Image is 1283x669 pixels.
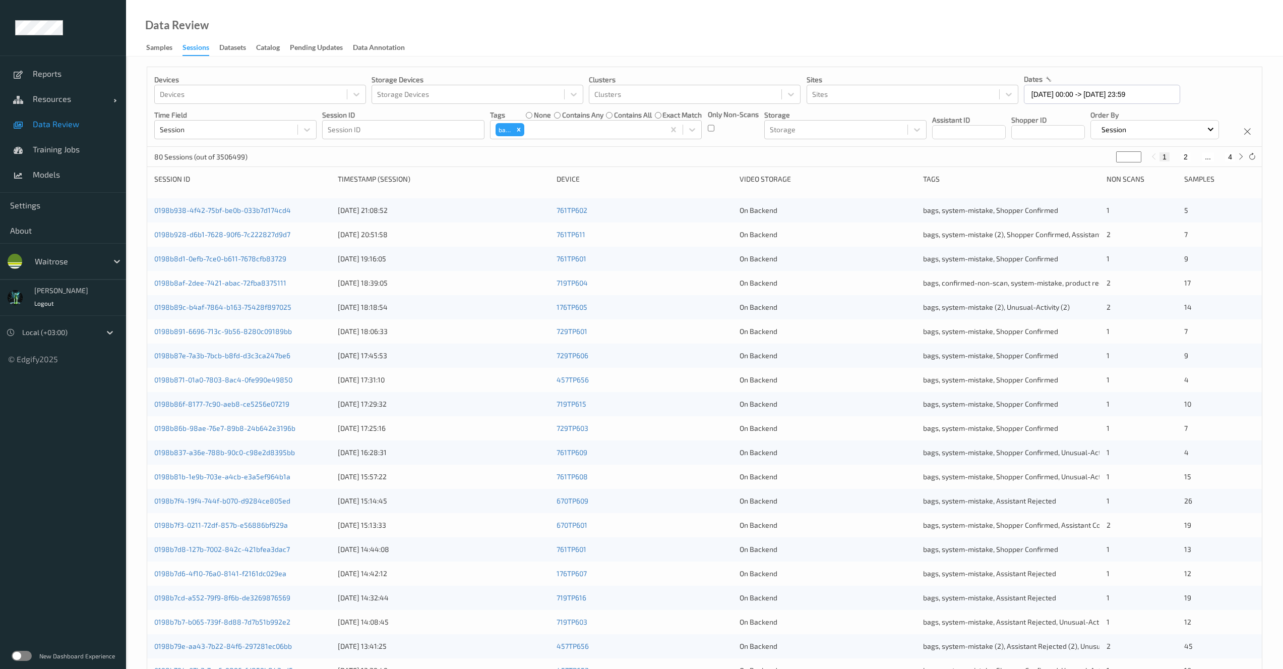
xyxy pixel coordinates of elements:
a: 0198b7f4-19f4-744f-b070-d9284ce805ed [154,496,290,505]
span: 1 [1107,400,1110,408]
label: contains any [562,110,603,120]
span: bags, system-mistake, Assistant Rejected [923,569,1056,578]
p: Session ID [322,110,484,120]
div: [DATE] 15:14:45 [338,496,549,506]
span: 19 [1184,593,1191,602]
div: On Backend [740,448,916,458]
a: 761TP609 [557,448,587,457]
button: 2 [1181,152,1191,161]
a: 457TP656 [557,375,589,384]
span: bags, system-mistake, Shopper Confirmed [923,400,1058,408]
span: 2 [1107,230,1111,239]
span: bags, system-mistake (2), Unusual-Activity (2) [923,303,1070,311]
a: 0198b891-6696-713c-9b56-8280c09189bb [154,327,292,336]
span: bags, system-mistake (2), Assistant Rejected (2), Unusual-Activity (2) [923,642,1143,650]
a: 670TP601 [557,521,587,529]
a: 0198b928-d6b1-7628-90f6-7c222827d9d7 [154,230,290,239]
div: Session ID [154,174,331,184]
div: On Backend [740,205,916,215]
div: Device [557,174,733,184]
span: 9 [1184,254,1188,263]
div: Samples [146,42,172,55]
p: Time Field [154,110,317,120]
p: Tags [490,110,505,120]
a: 729TP606 [557,351,588,360]
span: 1 [1107,496,1110,505]
a: 719TP616 [557,593,586,602]
a: 719TP604 [557,278,588,287]
div: On Backend [740,423,916,433]
a: Samples [146,41,182,55]
span: 2 [1107,303,1111,311]
a: 0198b8af-2dee-7421-abac-72fba8375111 [154,278,286,287]
a: 729TP603 [557,424,588,432]
a: 761TP601 [557,254,586,263]
span: 1 [1107,545,1110,553]
a: 670TP609 [557,496,588,505]
span: 13 [1184,545,1191,553]
a: 0198b8d1-0efb-7ce0-b611-7678cfb83729 [154,254,286,263]
a: 719TP603 [557,618,587,626]
a: 0198b871-01a0-7803-8ac4-0fe990e49850 [154,375,292,384]
p: Clusters [589,75,801,85]
span: 1 [1107,327,1110,336]
span: 1 [1107,569,1110,578]
div: On Backend [740,302,916,312]
span: 1 [1107,448,1110,457]
button: 1 [1159,152,1170,161]
span: 17 [1184,278,1191,287]
span: 2 [1107,521,1111,529]
span: 7 [1184,230,1188,239]
p: Sites [807,75,1018,85]
p: Storage Devices [372,75,583,85]
div: On Backend [740,569,916,579]
a: 0198b79e-aa43-7b22-84f6-297281ec06bb [154,642,292,650]
div: [DATE] 17:25:16 [338,423,549,433]
div: [DATE] 17:29:32 [338,399,549,409]
div: Samples [1184,174,1255,184]
a: 0198b86f-8177-7c90-aeb8-ce5256e07219 [154,400,289,408]
a: 0198b7f3-0211-72df-857b-e56886bf929a [154,521,288,529]
div: [DATE] 15:13:33 [338,520,549,530]
a: 0198b86b-98ae-76e7-89b8-24b642e3196b [154,424,295,432]
a: Catalog [256,41,290,55]
span: 4 [1184,375,1189,384]
span: bags, system-mistake, Shopper Confirmed [923,254,1058,263]
span: bags, system-mistake, Shopper Confirmed, Unusual-Activity [923,472,1114,481]
div: On Backend [740,641,916,651]
span: 10 [1184,400,1191,408]
span: 5 [1184,206,1188,214]
a: 0198b7d8-127b-7002-842c-421bfea3dac7 [154,545,290,553]
div: Non Scans [1107,174,1177,184]
a: Pending Updates [290,41,353,55]
span: bags, system-mistake (2), Shopper Confirmed, Assistant Confirmed, Unusual-Activity [923,230,1192,239]
a: 761TP611 [557,230,585,239]
span: 7 [1184,424,1188,432]
div: Sessions [182,42,209,56]
span: 1 [1107,206,1110,214]
a: 719TP615 [557,400,586,408]
div: Remove bags [513,123,524,136]
div: [DATE] 14:44:08 [338,544,549,554]
span: bags, system-mistake, Shopper Confirmed, Unusual-Activity [923,448,1114,457]
p: dates [1024,74,1043,84]
div: [DATE] 18:39:05 [338,278,549,288]
div: On Backend [740,472,916,482]
span: bags, system-mistake, Assistant Rejected [923,593,1056,602]
span: bags, system-mistake, Shopper Confirmed [923,327,1058,336]
div: On Backend [740,278,916,288]
div: bags [496,123,513,136]
label: contains all [614,110,652,120]
span: 12 [1184,569,1191,578]
span: 1 [1107,351,1110,360]
a: 457TP656 [557,642,589,650]
span: 1 [1107,618,1110,626]
p: Storage [764,110,927,120]
span: bags, system-mistake, Shopper Confirmed, Assistant Confirmed [923,521,1126,529]
span: bags, system-mistake, Shopper Confirmed [923,545,1058,553]
div: Catalog [256,42,280,55]
a: 729TP601 [557,327,587,336]
div: [DATE] 18:18:54 [338,302,549,312]
p: Assistant ID [932,115,1006,125]
a: Data Annotation [353,41,415,55]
